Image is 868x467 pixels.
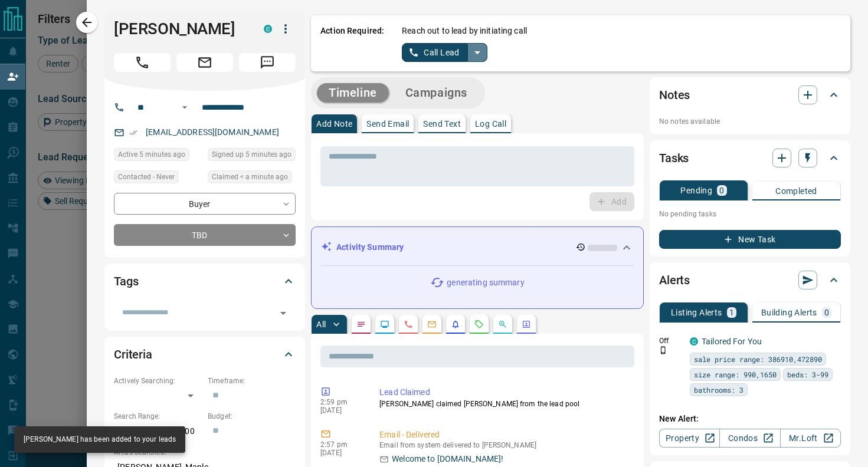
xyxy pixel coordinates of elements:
[475,120,506,128] p: Log Call
[114,19,246,38] h1: [PERSON_NAME]
[402,43,487,62] div: split button
[320,406,362,415] p: [DATE]
[264,25,272,33] div: condos.ca
[208,376,296,386] p: Timeframe:
[114,345,152,364] h2: Criteria
[366,120,409,128] p: Send Email
[212,149,291,160] span: Signed up 5 minutes ago
[114,224,296,246] div: TBD
[761,308,817,317] p: Building Alerts
[659,346,667,354] svg: Push Notification Only
[659,429,720,448] a: Property
[118,149,185,160] span: Active 5 minutes ago
[402,43,467,62] button: Call Lead
[320,398,362,406] p: 2:59 pm
[176,53,233,72] span: Email
[451,320,460,329] svg: Listing Alerts
[787,369,828,380] span: beds: 3-99
[114,267,296,295] div: Tags
[208,148,296,165] div: Tue Sep 16 2025
[659,336,683,346] p: Off
[659,271,690,290] h2: Alerts
[394,83,479,103] button: Campaigns
[317,83,389,103] button: Timeline
[659,149,689,167] h2: Tasks
[275,305,291,321] button: Open
[719,429,780,448] a: Condos
[114,53,171,72] span: Call
[316,320,326,328] p: All
[24,430,176,449] div: [PERSON_NAME] has been added to your leads
[659,116,841,127] p: No notes available
[702,337,762,346] a: Tailored For You
[212,171,288,183] span: Claimed < a minute ago
[680,186,712,195] p: Pending
[379,386,630,399] p: Lead Claimed
[824,308,829,317] p: 0
[694,384,743,396] span: bathrooms: 3
[659,266,841,294] div: Alerts
[694,353,822,365] span: sale price range: 386910,472890
[379,441,630,449] p: Email from system delivered to [PERSON_NAME]
[356,320,366,329] svg: Notes
[659,144,841,172] div: Tasks
[114,376,202,386] p: Actively Searching:
[380,320,389,329] svg: Lead Browsing Activity
[402,25,527,37] p: Reach out to lead by initiating call
[780,429,841,448] a: Mr.Loft
[208,411,296,422] p: Budget:
[379,429,630,441] p: Email - Delivered
[447,277,524,289] p: generating summary
[320,449,362,457] p: [DATE]
[719,186,724,195] p: 0
[659,85,690,104] h2: Notes
[146,127,279,137] a: [EMAIL_ADDRESS][DOMAIN_NAME]
[659,81,841,109] div: Notes
[321,236,634,258] div: Activity Summary
[129,129,137,137] svg: Email Verified
[423,120,461,128] p: Send Text
[320,440,362,449] p: 2:57 pm
[379,399,630,409] p: [PERSON_NAME] claimed [PERSON_NAME] from the lead pool
[659,230,841,249] button: New Task
[498,320,507,329] svg: Opportunities
[114,148,202,165] div: Tue Sep 16 2025
[114,193,296,215] div: Buyer
[114,272,138,291] h2: Tags
[671,308,722,317] p: Listing Alerts
[392,453,503,465] p: Welcome to [DOMAIN_NAME]!
[522,320,531,329] svg: Agent Actions
[316,120,352,128] p: Add Note
[114,340,296,369] div: Criteria
[208,170,296,187] div: Tue Sep 16 2025
[239,53,296,72] span: Message
[474,320,484,329] svg: Requests
[729,308,734,317] p: 1
[690,337,698,346] div: condos.ca
[775,187,817,195] p: Completed
[114,422,202,441] p: $429,900 - $429,900
[336,241,404,254] p: Activity Summary
[178,100,192,114] button: Open
[114,447,296,458] p: Areas Searched:
[118,171,175,183] span: Contacted - Never
[114,411,202,422] p: Search Range:
[320,25,384,62] p: Action Required:
[659,205,841,223] p: No pending tasks
[404,320,413,329] svg: Calls
[427,320,437,329] svg: Emails
[659,413,841,425] p: New Alert:
[694,369,777,380] span: size range: 990,1650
